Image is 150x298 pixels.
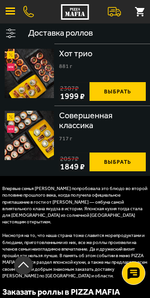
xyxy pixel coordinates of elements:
button: Выбрать [90,153,146,171]
img: Акционный [7,113,15,121]
s: 2307 ₽ [60,85,79,92]
div: Хот трио [59,49,94,59]
div: Совершенная классика [59,111,146,131]
span: 717 г [59,135,72,142]
span: 1999 ₽ [60,92,85,100]
img: Новинка [7,125,15,133]
img: Хот трио [5,49,54,98]
span: 881 г [59,63,72,69]
a: АкционныйНовинкаСовершенная классика [5,111,54,160]
img: Акционный [7,51,15,59]
button: Доставка роллов [21,23,150,43]
p: Впервые семья [PERSON_NAME] попробовала это блюдо во второй половине прошлого века, когда получил... [2,185,148,225]
s: 2057 ₽ [60,156,79,163]
img: Новинка [7,63,15,71]
p: Несмотря на то, что наша страна тоже славится морепродуктами и блюдами, приготовленными из них, в... [2,232,148,279]
img: Совершенная классика [5,111,54,160]
button: Выбрать [90,82,146,101]
a: АкционныйНовинкаХот трио [5,49,54,98]
span: 1849 ₽ [60,162,85,171]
